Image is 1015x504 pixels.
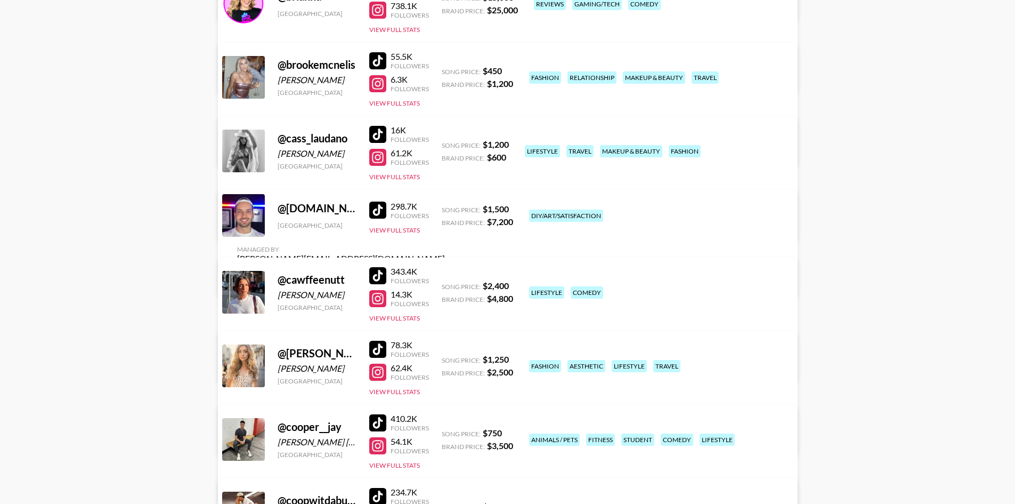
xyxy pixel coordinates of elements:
span: Brand Price: [442,81,485,89]
div: @ cass_laudano [278,132,356,145]
div: [PERSON_NAME] [278,75,356,85]
div: 738.1K [391,1,429,11]
strong: $ 3,500 [487,441,513,451]
div: Followers [391,85,429,93]
div: Followers [391,300,429,308]
span: Song Price: [442,68,481,76]
strong: $ 25,000 [487,5,518,15]
div: makeup & beauty [623,71,685,84]
span: Song Price: [442,206,481,214]
div: comedy [571,286,603,299]
button: View Full Stats [369,26,420,34]
div: comedy [661,434,693,446]
button: View Full Stats [369,99,420,107]
strong: $ 1,500 [483,204,509,214]
div: 16K [391,125,429,135]
div: 62.4K [391,363,429,373]
strong: $ 1,200 [487,78,513,89]
div: lifestyle [525,145,560,157]
div: Followers [391,135,429,143]
div: fitness [586,434,615,446]
div: 343.4K [391,266,429,277]
div: 55.5K [391,51,429,62]
div: @ [PERSON_NAME].bouda [278,347,356,360]
div: aesthetic [567,360,605,372]
div: diy/art/satisfaction [529,210,603,222]
div: @ brookemcnelis [278,58,356,71]
span: Song Price: [442,141,481,149]
div: 6.3K [391,74,429,85]
div: Followers [391,158,429,166]
div: 14.3K [391,289,429,300]
div: travel [566,145,594,157]
div: 410.2K [391,413,429,424]
div: Followers [391,11,429,19]
div: fashion [529,360,561,372]
strong: $ 1,250 [483,354,509,364]
span: Brand Price: [442,219,485,227]
div: travel [692,71,719,84]
button: View Full Stats [369,173,420,181]
span: Brand Price: [442,295,485,303]
div: [PERSON_NAME][EMAIL_ADDRESS][DOMAIN_NAME] [237,253,445,264]
div: [PERSON_NAME] [PERSON_NAME] [278,437,356,447]
div: fashion [669,145,701,157]
div: 234.7K [391,487,429,498]
span: Brand Price: [442,7,485,15]
strong: $ 750 [483,428,502,438]
div: @ cawffeenutt [278,273,356,286]
button: View Full Stats [369,314,420,322]
div: Followers [391,62,429,70]
div: [GEOGRAPHIC_DATA] [278,162,356,170]
span: Brand Price: [442,154,485,162]
strong: $ 450 [483,66,502,76]
div: lifestyle [700,434,735,446]
strong: $ 600 [487,152,506,162]
div: Followers [391,350,429,358]
div: Managed By [237,245,445,253]
div: [GEOGRAPHIC_DATA] [278,451,356,459]
div: relationship [567,71,616,84]
div: Followers [391,373,429,381]
div: [GEOGRAPHIC_DATA] [278,89,356,97]
div: 61.2K [391,148,429,158]
div: 78.3K [391,340,429,350]
span: Brand Price: [442,369,485,377]
div: Followers [391,424,429,432]
button: View Full Stats [369,461,420,469]
strong: $ 7,200 [487,217,513,227]
div: Followers [391,277,429,285]
strong: $ 2,500 [487,367,513,377]
span: Song Price: [442,430,481,438]
div: [GEOGRAPHIC_DATA] [278,10,356,18]
div: animals / pets [529,434,580,446]
div: student [621,434,654,446]
button: View Full Stats [369,226,420,234]
span: Song Price: [442,283,481,291]
div: travel [653,360,680,372]
strong: $ 1,200 [483,139,509,149]
strong: $ 4,800 [487,293,513,303]
div: [GEOGRAPHIC_DATA] [278,303,356,311]
div: makeup & beauty [600,145,662,157]
strong: $ 2,400 [483,281,509,291]
div: 54.1K [391,436,429,447]
div: @ [DOMAIN_NAME] [278,202,356,215]
div: Followers [391,212,429,220]
div: [PERSON_NAME] [278,148,356,159]
div: [PERSON_NAME] [278,363,356,374]
div: fashion [529,71,561,84]
div: [GEOGRAPHIC_DATA] [278,377,356,385]
span: Brand Price: [442,443,485,451]
div: lifestyle [612,360,647,372]
div: Followers [391,447,429,455]
div: @ cooper__jay [278,420,356,434]
button: View Full Stats [369,388,420,396]
div: [PERSON_NAME] [278,290,356,300]
div: lifestyle [529,286,564,299]
span: Song Price: [442,356,481,364]
div: [GEOGRAPHIC_DATA] [278,221,356,229]
div: 298.7K [391,201,429,212]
